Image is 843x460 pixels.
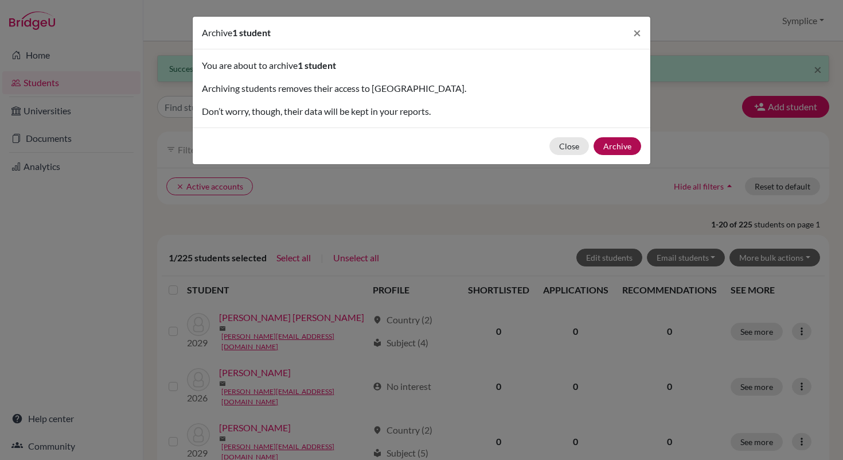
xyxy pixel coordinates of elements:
[232,27,271,38] span: 1 student
[624,17,650,49] button: Close
[202,82,641,95] p: Archiving students removes their access to [GEOGRAPHIC_DATA].
[202,105,641,118] p: Don’t worry, though, their data will be kept in your reports.
[594,137,641,155] button: Archive
[549,137,589,155] button: Close
[298,60,336,71] span: 1 student
[202,59,641,72] p: You are about to archive
[633,24,641,41] span: ×
[202,27,232,38] span: Archive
